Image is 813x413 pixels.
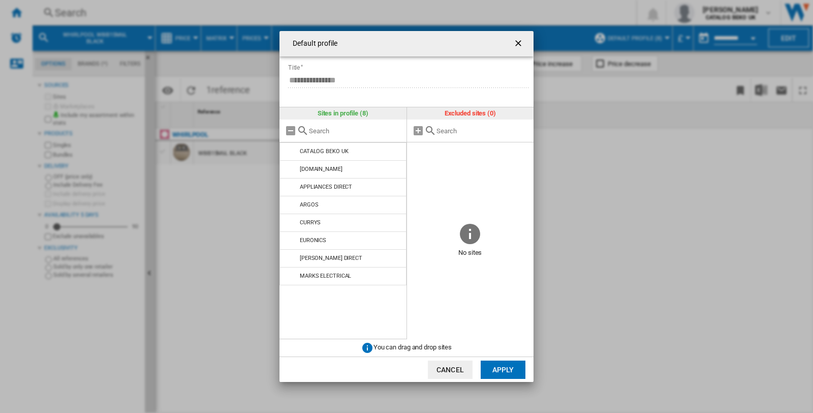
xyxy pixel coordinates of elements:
md-icon: Remove all [285,125,297,137]
div: ARGOS [300,201,319,208]
span: You can drag and drop sites [373,344,452,351]
div: CURRYS [300,219,321,226]
div: MARKS ELECTRICAL [300,273,351,279]
button: Cancel [428,361,473,379]
div: [DOMAIN_NAME] [300,166,342,172]
input: Search [309,127,401,135]
input: Search [436,127,529,135]
div: Sites in profile (8) [279,107,407,120]
button: getI18NText('BUTTONS.CLOSE_DIALOG') [509,34,529,54]
h4: Default profile [288,39,338,49]
ng-md-icon: getI18NText('BUTTONS.CLOSE_DIALOG') [513,38,525,50]
button: Apply [481,361,525,379]
span: No sites [407,246,534,261]
div: CATALOG BEKO UK [300,148,349,155]
div: EURONICS [300,237,326,244]
div: [PERSON_NAME] DIRECT [300,255,362,261]
div: APPLIANCES DIRECT [300,184,352,190]
md-icon: Add all [412,125,424,137]
div: Excluded sites (0) [407,107,534,120]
